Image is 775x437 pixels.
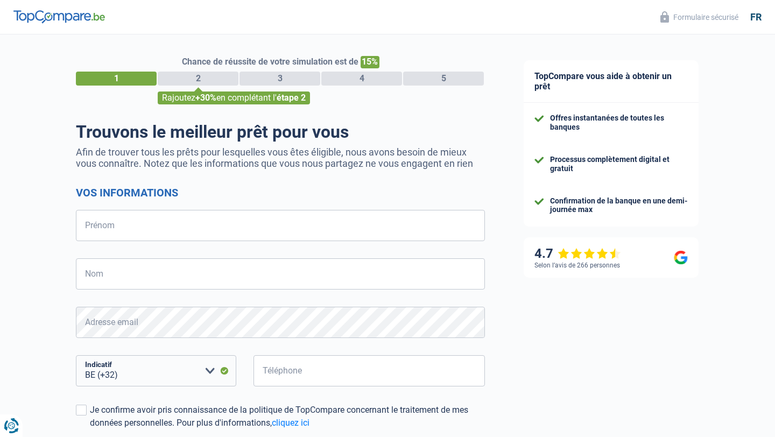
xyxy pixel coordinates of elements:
[272,418,309,428] a: cliquez ici
[195,93,216,103] span: +30%
[321,72,402,86] div: 4
[13,10,105,23] img: TopCompare Logo
[158,72,238,86] div: 2
[534,262,620,269] div: Selon l’avis de 266 personnes
[550,114,688,132] div: Offres instantanées de toutes les banques
[277,93,306,103] span: étape 2
[534,246,621,262] div: 4.7
[239,72,320,86] div: 3
[403,72,484,86] div: 5
[253,355,485,386] input: 401020304
[158,91,310,104] div: Rajoutez en complétant l'
[76,186,485,199] h2: Vos informations
[750,11,762,23] div: fr
[654,8,745,26] button: Formulaire sécurisé
[524,60,699,103] div: TopCompare vous aide à obtenir un prêt
[361,56,379,68] span: 15%
[76,122,485,142] h1: Trouvons le meilleur prêt pour vous
[550,196,688,215] div: Confirmation de la banque en une demi-journée max
[550,155,688,173] div: Processus complètement digital et gratuit
[182,57,358,67] span: Chance de réussite de votre simulation est de
[76,146,485,169] p: Afin de trouver tous les prêts pour lesquelles vous êtes éligible, nous avons besoin de mieux vou...
[90,404,485,429] div: Je confirme avoir pris connaissance de la politique de TopCompare concernant le traitement de mes...
[76,72,157,86] div: 1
